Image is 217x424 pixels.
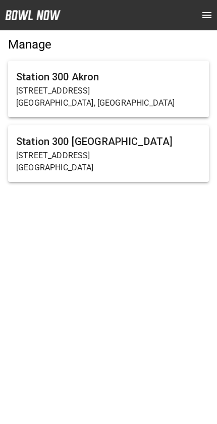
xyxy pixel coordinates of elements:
[8,36,209,53] h5: Manage
[16,97,201,109] p: [GEOGRAPHIC_DATA], [GEOGRAPHIC_DATA]
[16,85,201,97] p: [STREET_ADDRESS]
[16,150,201,162] p: [STREET_ADDRESS]
[197,5,217,25] button: open drawer
[16,69,201,85] h6: Station 300 Akron
[5,10,61,20] img: logo
[16,133,201,150] h6: Station 300 [GEOGRAPHIC_DATA]
[16,162,201,174] p: [GEOGRAPHIC_DATA]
